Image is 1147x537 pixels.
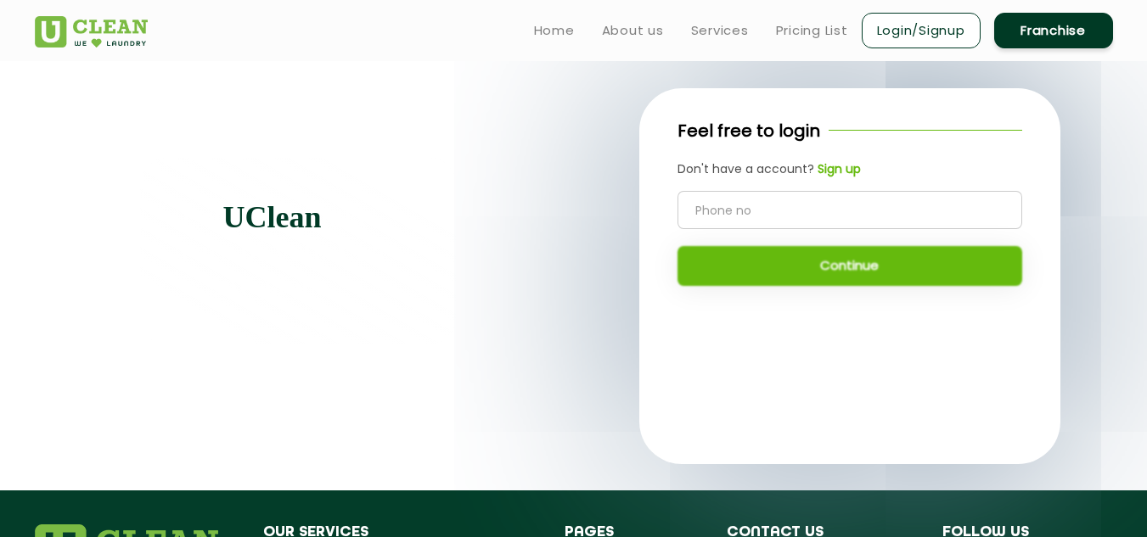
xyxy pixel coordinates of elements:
b: UClean [222,200,321,234]
a: Home [534,20,575,41]
a: Pricing List [776,20,848,41]
a: Services [691,20,749,41]
a: Login/Signup [862,13,981,48]
a: Sign up [814,160,861,178]
p: Feel free to login [678,118,820,143]
p: Let take care of your first impressions [183,200,413,302]
img: quote-img [132,137,195,184]
a: Franchise [994,13,1113,48]
b: Sign up [818,160,861,177]
input: Phone no [678,191,1022,229]
span: Don't have a account? [678,160,814,177]
a: About us [602,20,664,41]
img: UClean Laundry and Dry Cleaning [35,16,148,48]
